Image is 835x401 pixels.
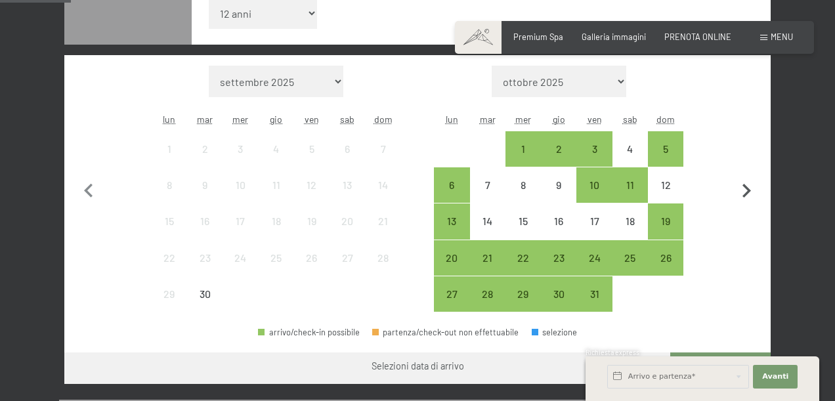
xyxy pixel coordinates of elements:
div: 14 [366,180,399,213]
div: 8 [507,180,540,213]
span: Richiesta express [586,348,639,356]
div: arrivo/check-in non effettuabile [152,131,187,167]
div: arrivo/check-in non effettuabile [612,131,648,167]
a: PRENOTA ONLINE [664,32,731,42]
div: arrivo/check-in non effettuabile [187,276,223,312]
div: Mon Oct 06 2025 [434,167,469,203]
div: Mon Sep 01 2025 [152,131,187,167]
div: 18 [260,216,293,249]
div: arrivo/check-in non effettuabile [259,167,294,203]
div: 4 [614,144,647,177]
div: Tue Sep 02 2025 [187,131,223,167]
div: Sun Oct 12 2025 [648,167,683,203]
div: Mon Sep 08 2025 [152,167,187,203]
div: arrivo/check-in non effettuabile [152,203,187,239]
div: arrivo/check-in possibile [470,276,505,312]
div: 29 [153,289,186,322]
div: Wed Sep 24 2025 [223,240,258,276]
div: arrivo/check-in non effettuabile [330,131,365,167]
div: 12 [649,180,682,213]
div: Wed Oct 29 2025 [505,276,541,312]
div: 6 [331,144,364,177]
div: arrivo/check-in possibile [541,240,576,276]
div: 8 [153,180,186,213]
div: Thu Oct 02 2025 [541,131,576,167]
div: Sat Oct 18 2025 [612,203,648,239]
div: arrivo/check-in non effettuabile [259,203,294,239]
div: 11 [260,180,293,213]
div: Sun Oct 19 2025 [648,203,683,239]
div: arrivo/check-in possibile [648,203,683,239]
div: 3 [224,144,257,177]
div: arrivo/check-in possibile [505,131,541,167]
div: arrivo/check-in possibile [648,131,683,167]
div: Sat Sep 20 2025 [330,203,365,239]
abbr: venerdì [305,114,319,125]
div: 7 [471,180,504,213]
div: 21 [471,253,504,285]
span: Avanti [762,371,788,382]
div: 31 [578,289,610,322]
div: Thu Oct 30 2025 [541,276,576,312]
div: arrivo/check-in non effettuabile [505,167,541,203]
div: 2 [542,144,575,177]
div: 24 [578,253,610,285]
div: arrivo/check-in non effettuabile [294,167,330,203]
div: Thu Sep 18 2025 [259,203,294,239]
abbr: domenica [374,114,393,125]
div: Sat Sep 27 2025 [330,240,365,276]
div: 27 [331,253,364,285]
div: arrivo/check-in non effettuabile [152,240,187,276]
div: 17 [224,216,257,249]
div: Fri Sep 19 2025 [294,203,330,239]
div: 28 [471,289,504,322]
div: arrivo/check-in non effettuabile [294,203,330,239]
div: selezione [532,328,578,337]
div: arrivo/check-in possibile [258,328,360,337]
div: Fri Oct 17 2025 [576,203,612,239]
div: 15 [153,216,186,249]
div: arrivo/check-in possibile [612,167,648,203]
div: Fri Oct 31 2025 [576,276,612,312]
div: arrivo/check-in non effettuabile [330,167,365,203]
div: arrivo/check-in non effettuabile [648,167,683,203]
div: Mon Sep 15 2025 [152,203,187,239]
div: Sun Sep 21 2025 [365,203,400,239]
div: Thu Oct 16 2025 [541,203,576,239]
div: 14 [471,216,504,249]
div: 16 [542,216,575,249]
div: Thu Sep 25 2025 [259,240,294,276]
div: 5 [649,144,682,177]
abbr: mercoledì [515,114,531,125]
div: Sat Sep 13 2025 [330,167,365,203]
div: arrivo/check-in non effettuabile [223,203,258,239]
div: arrivo/check-in possibile [576,131,612,167]
div: arrivo/check-in non effettuabile [152,167,187,203]
div: Tue Oct 28 2025 [470,276,505,312]
div: 16 [188,216,221,249]
div: 13 [331,180,364,213]
a: Galleria immagini [582,32,646,42]
div: 10 [224,180,257,213]
div: arrivo/check-in non effettuabile [294,131,330,167]
div: Sat Sep 06 2025 [330,131,365,167]
abbr: giovedì [553,114,565,125]
div: arrivo/check-in possibile [470,240,505,276]
div: partenza/check-out non effettuabile [372,328,519,337]
div: 25 [260,253,293,285]
div: arrivo/check-in non effettuabile [365,203,400,239]
div: Fri Sep 05 2025 [294,131,330,167]
div: 7 [366,144,399,177]
div: Mon Sep 29 2025 [152,276,187,312]
div: arrivo/check-in non effettuabile [470,203,505,239]
div: arrivo/check-in possibile [648,240,683,276]
abbr: lunedì [446,114,458,125]
abbr: giovedì [270,114,282,125]
div: 19 [295,216,328,249]
div: Fri Sep 26 2025 [294,240,330,276]
div: 22 [153,253,186,285]
abbr: mercoledì [232,114,248,125]
div: arrivo/check-in non effettuabile [365,167,400,203]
